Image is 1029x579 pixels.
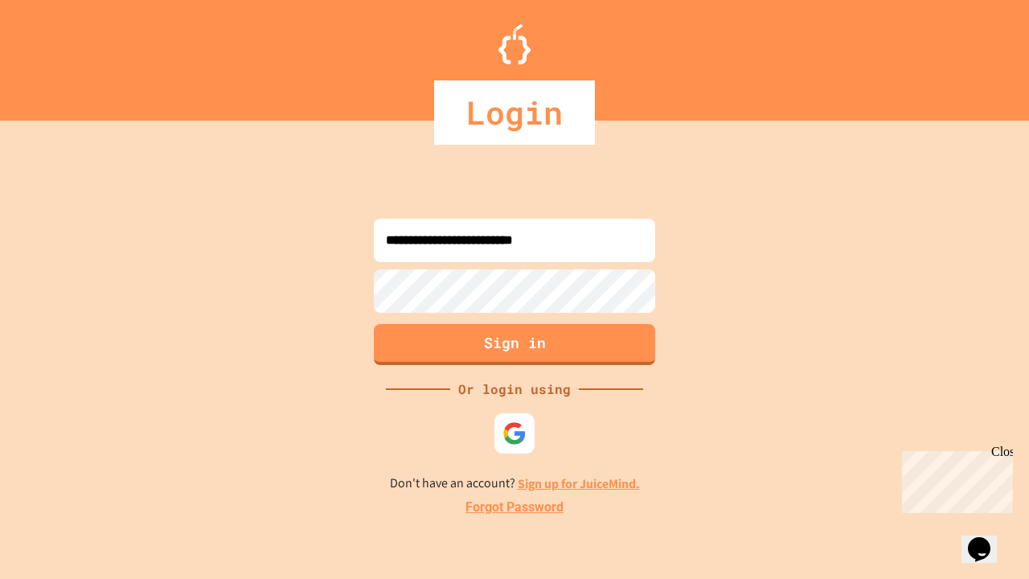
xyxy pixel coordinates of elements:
iframe: chat widget [896,445,1013,513]
button: Sign in [374,324,655,365]
img: google-icon.svg [502,421,527,446]
div: Login [434,80,595,145]
iframe: chat widget [961,515,1013,563]
div: Or login using [450,380,579,399]
p: Don't have an account? [390,474,640,494]
a: Forgot Password [465,498,564,517]
a: Sign up for JuiceMind. [518,475,640,492]
div: Chat with us now!Close [6,6,111,102]
img: Logo.svg [498,24,531,64]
